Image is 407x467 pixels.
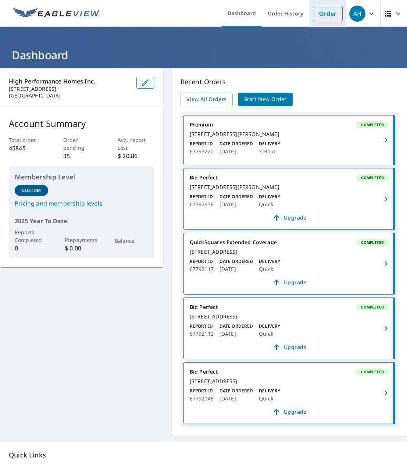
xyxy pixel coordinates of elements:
p: [DATE] [219,200,253,209]
p: Quick [259,394,280,403]
div: Bid Perfect [190,174,389,181]
div: [STREET_ADDRESS] [190,249,389,255]
p: Delivery [259,388,280,394]
p: Account Summary [9,117,154,130]
a: PremiumCompleted[STREET_ADDRESS][PERSON_NAME]Report ID67793220Date Ordered[DATE]Delivery3 Hour [184,115,395,165]
p: Quick [259,329,280,338]
p: Report ID [190,193,214,200]
p: Report ID [190,140,214,147]
p: Membership Level [15,172,148,182]
h1: Dashboard [9,47,398,63]
p: 67792117 [190,265,214,274]
p: [DATE] [219,329,253,338]
p: High Performance Homes Inc. [9,77,131,86]
a: Bid PerfectCompleted[STREET_ADDRESS]Report ID67792046Date Ordered[DATE]DeliveryQuickUpgrade [184,363,395,424]
span: Completed [357,122,388,127]
a: Upgrade [190,406,389,418]
a: Upgrade [190,277,389,288]
p: Report ID [190,388,214,394]
p: Recent Orders [181,77,398,87]
p: [GEOGRAPHIC_DATA] [9,92,131,99]
p: Total order [9,136,45,144]
a: Bid PerfectCompleted[STREET_ADDRESS]Report ID67792112Date Ordered[DATE]DeliveryQuickUpgrade [184,298,395,359]
p: [DATE] [219,147,253,156]
span: Completed [357,175,388,180]
p: [DATE] [219,265,253,274]
p: Date Ordered [219,258,253,265]
p: Date Ordered [219,323,253,329]
a: Pricing and membership levels [15,199,148,208]
a: View All Orders [181,93,233,106]
p: Delivery [259,323,280,329]
img: EV Logo [13,8,100,19]
p: Order pending [63,136,100,151]
span: Start New Order [244,95,287,104]
a: Upgrade [190,212,389,224]
span: Completed [357,240,388,245]
div: [STREET_ADDRESS][PERSON_NAME] [190,184,389,190]
span: Completed [357,304,388,310]
p: Reports Completed [15,228,48,244]
div: [STREET_ADDRESS] [190,313,389,320]
span: Upgrade [194,213,385,222]
p: Custom [22,187,41,194]
p: Avg. report cost [118,136,154,151]
div: QuickSquares Extended Coverage [190,239,389,246]
p: Date Ordered [219,193,253,200]
p: 35 [63,151,100,160]
p: 2025 Year To Date [15,217,148,225]
div: [STREET_ADDRESS] [190,378,389,385]
p: 3 Hour [259,147,280,156]
a: Order [313,6,343,21]
span: Upgrade [194,343,385,352]
a: Upgrade [190,341,389,353]
p: 67792636 [190,200,214,209]
p: 67792046 [190,394,214,403]
p: [STREET_ADDRESS] [9,86,131,92]
p: 0 [15,244,48,253]
p: Delivery [259,193,280,200]
div: [STREET_ADDRESS][PERSON_NAME] [190,131,389,138]
p: Date Ordered [219,388,253,394]
p: Prepayments [65,236,98,244]
p: $ 20.86 [118,151,154,160]
p: Date Ordered [219,140,253,147]
p: Report ID [190,323,214,329]
p: 67792112 [190,329,214,338]
span: View All Orders [186,95,227,104]
p: $ 0.00 [65,244,98,253]
p: Quick [259,265,280,274]
div: Bid Perfect [190,368,389,375]
a: QuickSquares Extended CoverageCompleted[STREET_ADDRESS]Report ID67792117Date Ordered[DATE]Deliver... [184,233,395,294]
span: Upgrade [194,278,385,287]
p: Balance [115,237,148,245]
p: [DATE] [219,394,253,403]
p: Quick [259,200,280,209]
a: Start New Order [238,93,293,106]
div: AH [349,6,365,22]
p: Delivery [259,258,280,265]
p: Quick Links [9,450,398,460]
p: Report ID [190,258,214,265]
span: Completed [357,369,388,374]
div: Premium [190,121,389,128]
div: Bid Perfect [190,304,389,310]
p: Delivery [259,140,280,147]
p: 45845 [9,144,45,153]
p: 67793220 [190,147,214,156]
span: Upgrade [194,407,385,416]
a: Bid PerfectCompleted[STREET_ADDRESS][PERSON_NAME]Report ID67792636Date Ordered[DATE]DeliveryQuick... [184,168,395,229]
